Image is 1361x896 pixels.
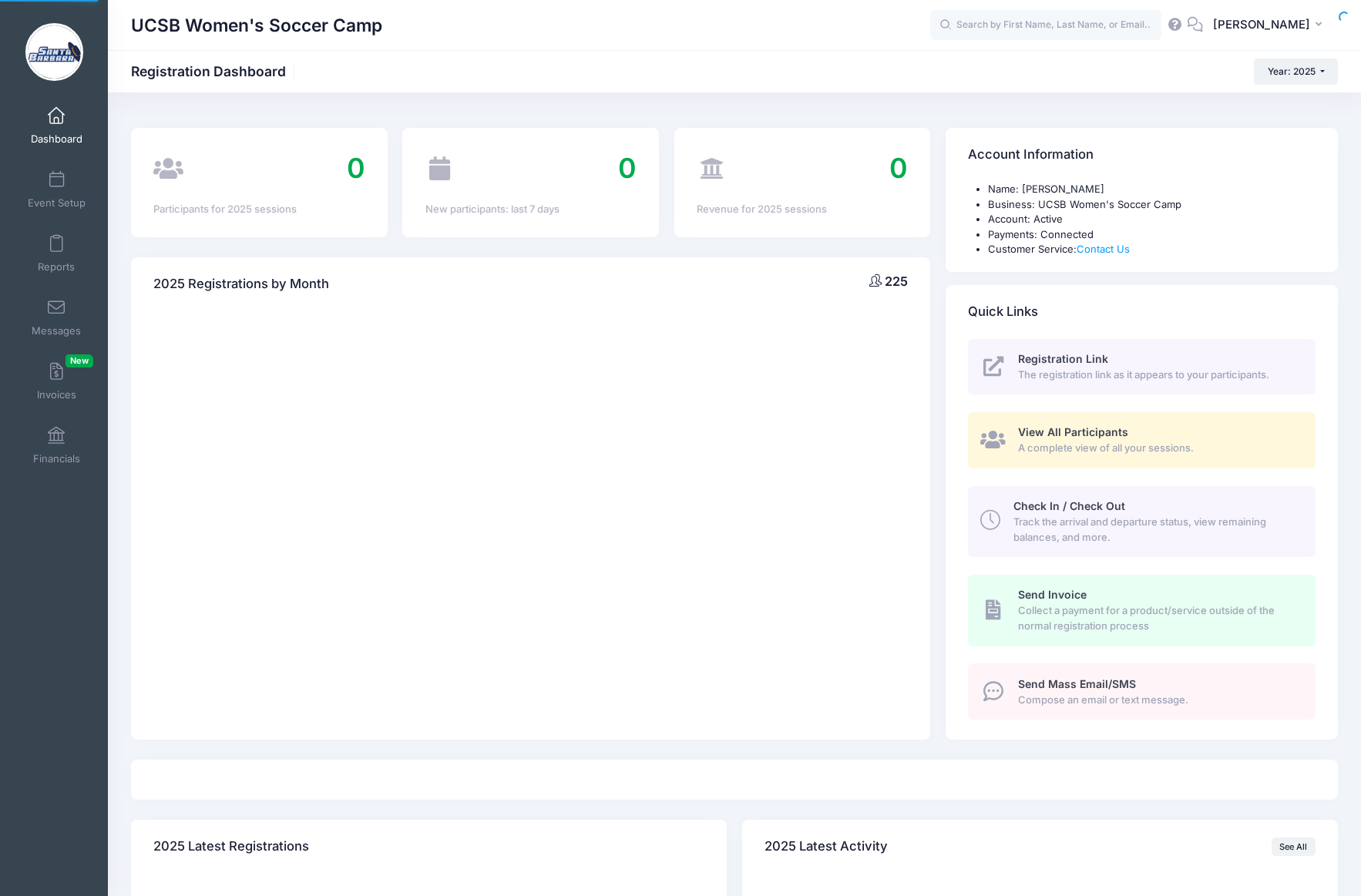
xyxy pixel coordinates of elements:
h4: 2025 Latest Activity [765,825,888,869]
a: Event Setup [20,163,93,216]
span: Reports [38,260,75,273]
a: Financials [20,418,93,472]
h1: UCSB Women's Soccer Camp [131,8,382,43]
a: Messages [20,290,93,344]
div: New participants: last 7 days [425,202,637,217]
span: Check In / Check Out [1013,499,1125,512]
li: Payments: Connected [988,227,1315,243]
h4: Account Information [968,133,1094,177]
span: The registration link as it appears to your participants. [1018,367,1298,383]
li: Customer Service: [988,242,1315,257]
a: Dashboard [20,99,93,153]
h4: 2025 Registrations by Month [153,262,329,306]
span: Messages [32,324,81,337]
h4: 2025 Latest Registrations [153,825,309,869]
li: Account: Active [988,212,1315,227]
a: View All Participants A complete view of all your sessions. [968,412,1315,468]
h4: Quick Links [968,290,1038,334]
span: Track the arrival and departure status, view remaining balances, and more. [1013,515,1298,545]
h1: Registration Dashboard [131,63,299,79]
span: Year: 2025 [1268,65,1316,77]
a: Registration Link The registration link as it appears to your participants. [968,339,1315,395]
span: Invoices [37,388,76,401]
a: Send Mass Email/SMS Compose an email or text message. [968,663,1315,720]
span: [PERSON_NAME] [1213,16,1310,33]
img: UCSB Women's Soccer Camp [25,23,83,81]
li: Business: UCSB Women's Soccer Camp [988,197,1315,213]
div: Participants for 2025 sessions [153,202,365,217]
span: New [66,354,93,367]
span: Dashboard [31,133,82,146]
span: Compose an email or text message. [1018,693,1298,708]
span: Registration Link [1018,352,1108,365]
span: 0 [889,151,908,185]
a: Check In / Check Out Track the arrival and departure status, view remaining balances, and more. [968,486,1315,557]
li: Name: [PERSON_NAME] [988,182,1315,197]
button: Year: 2025 [1254,59,1338,85]
span: Send Mass Email/SMS [1018,677,1136,690]
a: Contact Us [1077,243,1130,255]
span: 0 [347,151,365,185]
span: 0 [618,151,637,185]
span: Collect a payment for a product/service outside of the normal registration process [1018,603,1298,633]
a: Reports [20,227,93,280]
span: A complete view of all your sessions. [1018,441,1298,456]
a: InvoicesNew [20,354,93,408]
a: Send Invoice Collect a payment for a product/service outside of the normal registration process [968,575,1315,646]
input: Search by First Name, Last Name, or Email... [930,10,1161,41]
span: Financials [33,452,80,465]
span: Event Setup [28,196,86,210]
span: 225 [885,273,908,289]
span: Send Invoice [1018,588,1087,601]
span: View All Participants [1018,425,1128,438]
div: Revenue for 2025 sessions [697,202,908,217]
button: [PERSON_NAME] [1203,8,1338,43]
a: See All [1272,837,1316,856]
